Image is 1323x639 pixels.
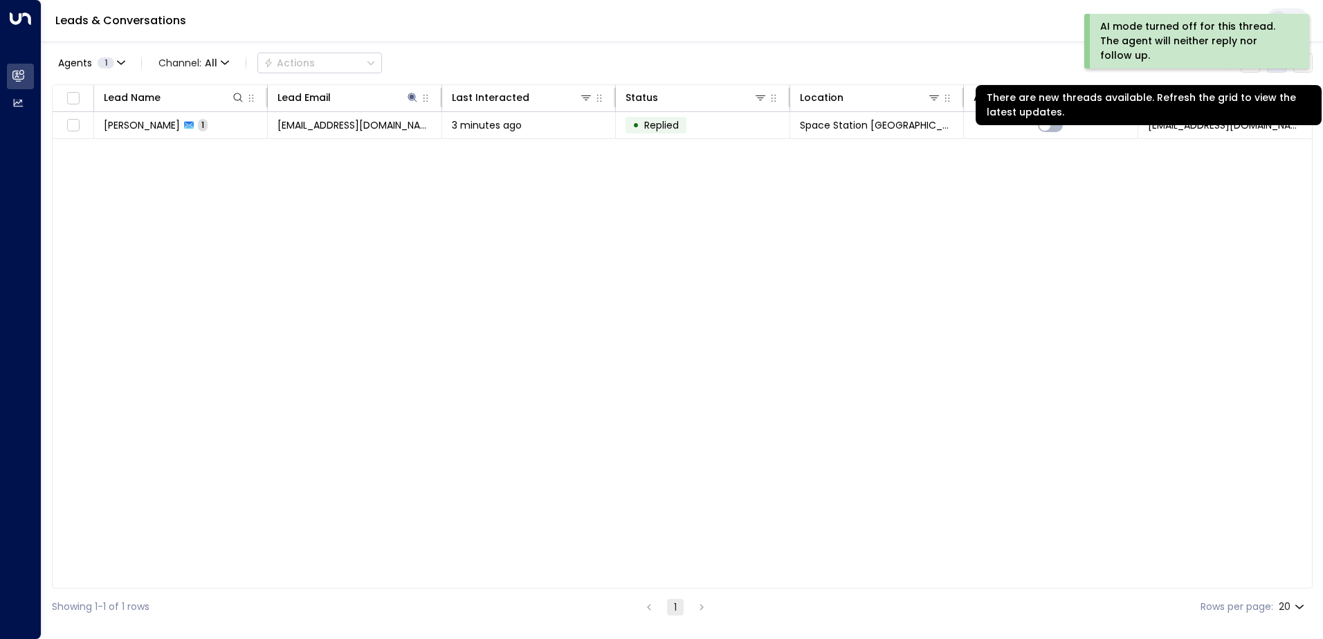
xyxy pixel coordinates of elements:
button: Channel:All [153,53,235,73]
div: Lead Email [277,89,419,106]
div: Status [626,89,767,106]
div: Button group with a nested menu [257,53,382,73]
div: AI mode turned off for this thread. The agent will neither reply nor follow up. [1100,19,1290,63]
div: Showing 1-1 of 1 rows [52,600,149,614]
label: Rows per page: [1201,600,1273,614]
span: 1 [98,57,114,68]
div: 20 [1279,597,1307,617]
button: page 1 [667,599,684,615]
div: Lead Name [104,89,245,106]
div: Location [800,89,843,106]
span: Camelia Martin [104,118,180,132]
a: Leads & Conversations [55,12,186,28]
span: Toggle select row [64,117,82,134]
span: Agents [58,58,92,68]
div: Last Interacted [452,89,529,106]
span: 3 minutes ago [452,118,522,132]
span: Channel: [153,53,235,73]
div: Status [626,89,658,106]
div: Lead Name [104,89,161,106]
span: 1 [198,119,208,131]
span: cameliam69@yahoo.com [277,118,431,132]
button: Actions [257,53,382,73]
div: Last Interacted [452,89,593,106]
div: Location [800,89,941,106]
div: • [632,113,639,137]
span: Space Station Wakefield [800,118,954,132]
nav: pagination navigation [640,598,711,615]
div: Lead Email [277,89,331,106]
div: There are new threads available. Refresh the grid to view the latest updates. [976,85,1322,125]
div: Actions [264,57,315,69]
span: All [205,57,217,68]
span: Replied [644,118,679,132]
button: Agents1 [52,53,130,73]
span: Toggle select all [64,90,82,107]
